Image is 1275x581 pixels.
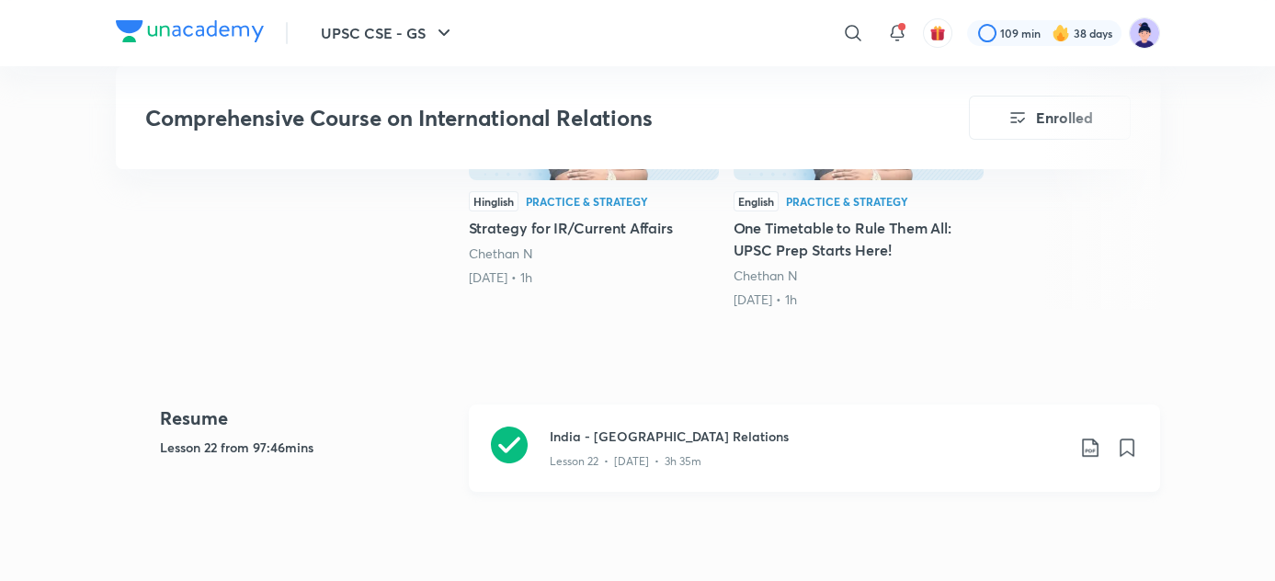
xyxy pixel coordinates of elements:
a: 1.8KEnglishPractice & StrategyOne Timetable to Rule Them All: UPSC Prep Starts Here!Chethan N[DAT... [734,37,984,309]
a: Chethan N [469,245,533,262]
a: India - [GEOGRAPHIC_DATA] RelationsLesson 22 • [DATE] • 3h 35m [469,404,1160,514]
h3: Comprehensive Course on International Relations [145,105,865,131]
button: UPSC CSE - GS [310,15,466,51]
h5: Lesson 22 from 97:46mins [160,438,454,457]
div: Chethan N [469,245,719,263]
h5: One Timetable to Rule Them All: UPSC Prep Starts Here! [734,217,984,261]
div: 6th Jul • 1h [469,268,719,287]
button: Enrolled [969,96,1131,140]
div: Chethan N [734,267,984,285]
img: streak [1052,24,1070,42]
h3: India - [GEOGRAPHIC_DATA] Relations [550,427,1064,446]
img: Company Logo [116,20,264,42]
img: Ravi Chalotra [1129,17,1160,49]
div: Hinglish [469,191,518,211]
h5: Strategy for IR/Current Affairs [469,217,719,239]
div: Practice & Strategy [526,196,648,207]
p: Lesson 22 • [DATE] • 3h 35m [550,453,701,470]
div: Practice & Strategy [786,196,908,207]
div: 2nd Aug • 1h [734,290,984,309]
a: Chethan N [734,267,798,284]
button: avatar [923,18,952,48]
h4: Resume [160,404,454,432]
a: Company Logo [116,20,264,47]
a: One Timetable to Rule Them All: UPSC Prep Starts Here! [734,37,984,309]
div: English [734,191,779,211]
img: avatar [929,25,946,41]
